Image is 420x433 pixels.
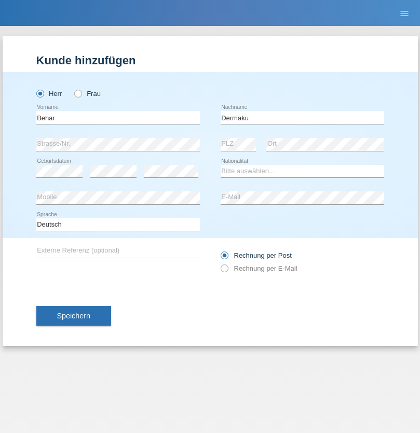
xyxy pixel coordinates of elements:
input: Rechnung per Post [221,252,227,264]
input: Herr [36,90,43,96]
i: menu [399,8,410,19]
h1: Kunde hinzufügen [36,54,384,67]
input: Rechnung per E-Mail [221,264,227,277]
span: Speichern [57,312,90,320]
label: Rechnung per E-Mail [221,264,297,272]
a: menu [394,10,415,16]
button: Speichern [36,306,111,326]
label: Rechnung per Post [221,252,292,259]
input: Frau [74,90,81,96]
label: Frau [74,90,101,97]
label: Herr [36,90,62,97]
